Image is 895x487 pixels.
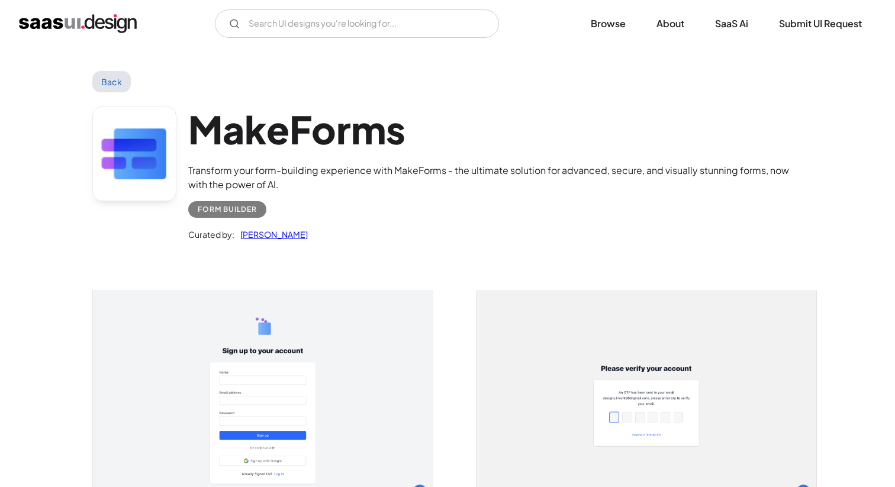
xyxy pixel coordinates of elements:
a: About [642,11,698,37]
h1: MakeForms [188,107,803,152]
div: Curated by: [188,227,234,241]
a: [PERSON_NAME] [234,227,308,241]
a: Browse [577,11,640,37]
a: Back [92,71,131,92]
a: SaaS Ai [701,11,762,37]
div: Transform your form-building experience with MakeForms - the ultimate solution for advanced, secu... [188,163,803,192]
div: Form Builder [198,202,257,217]
input: Search UI designs you're looking for... [215,9,499,38]
a: Submit UI Request [765,11,876,37]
